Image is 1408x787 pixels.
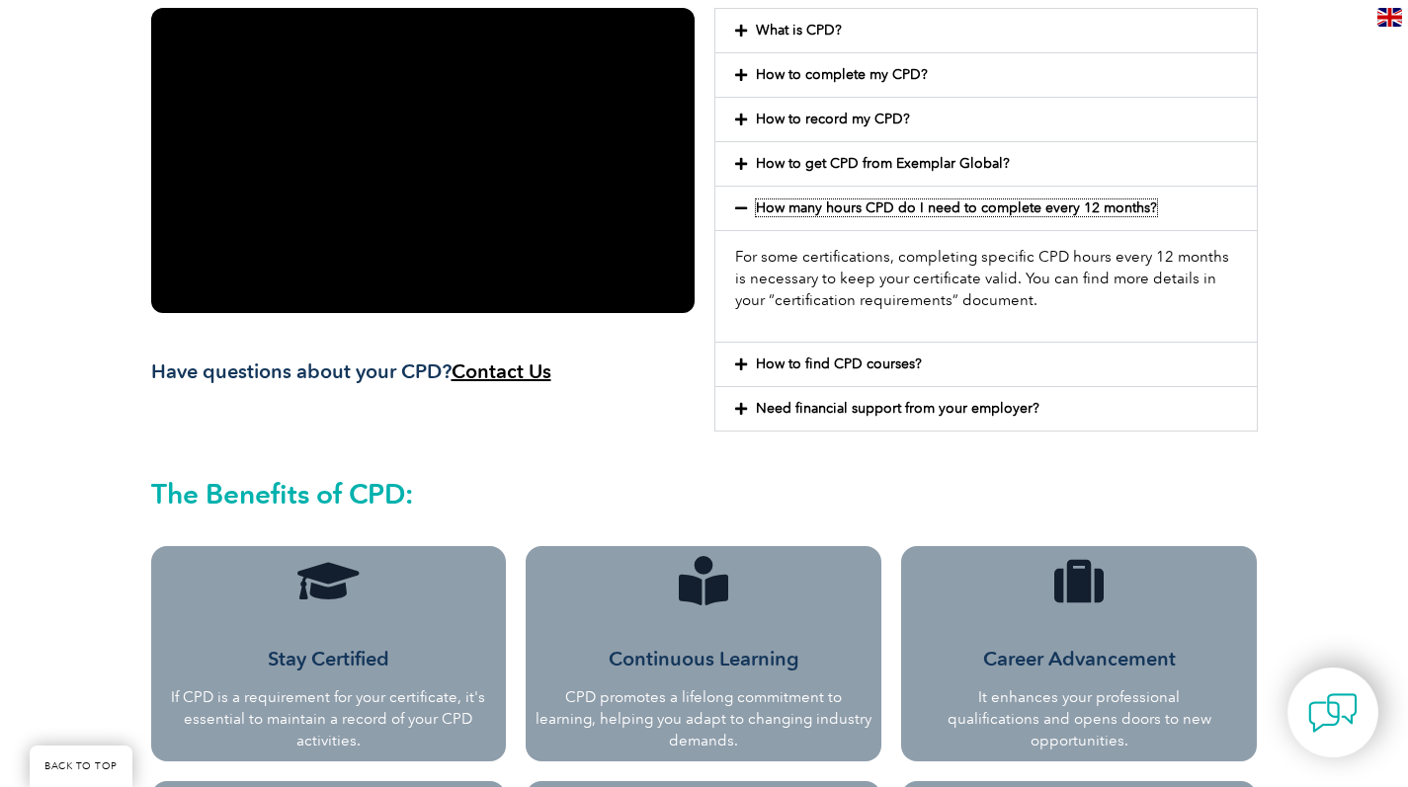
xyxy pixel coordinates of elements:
a: How to find CPD courses? [756,355,922,372]
a: Need financial support from your employer? [756,400,1039,417]
h3: Have questions about your CPD? [151,359,695,384]
a: How many hours CPD do I need to complete every 12 months? [756,199,1157,216]
div: How to get CPD from Exemplar Global? [715,142,1257,186]
span: Career Advancement [983,647,1176,670]
p: CPD promotes a lifelong commitment to learning, helping you adapt to changing industry demands. [536,686,871,751]
h2: The Benefits of CPD: [151,478,1258,510]
a: How to record my CPD? [756,111,910,127]
p: It enhances your professional qualifications and opens doors to new opportunities. [941,686,1217,751]
a: What is CPD? [756,22,842,39]
img: contact-chat.png [1308,688,1358,738]
span: Continuous Learning [609,647,799,670]
a: Contact Us [452,359,551,383]
div: What is CPD? [715,9,1257,52]
a: BACK TO TOP [30,746,132,787]
div: Need financial support from your employer? [715,387,1257,431]
img: en [1377,8,1402,27]
div: How many hours CPD do I need to complete every 12 months? [715,187,1257,230]
div: How many hours CPD do I need to complete every 12 months? [715,230,1257,342]
p: If CPD is a requirement for your certificate, it's essential to maintain a record of your CPD act... [161,686,497,751]
div: How to complete my CPD? [715,53,1257,97]
div: How to find CPD courses? [715,343,1257,386]
a: How to complete my CPD? [756,66,928,83]
div: How to record my CPD? [715,98,1257,141]
a: How to get CPD from Exemplar Global? [756,155,1010,172]
p: For some certifications, completing specific CPD hours every 12 months is necessary to keep your ... [735,246,1237,311]
span: Stay Certified [268,647,389,670]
